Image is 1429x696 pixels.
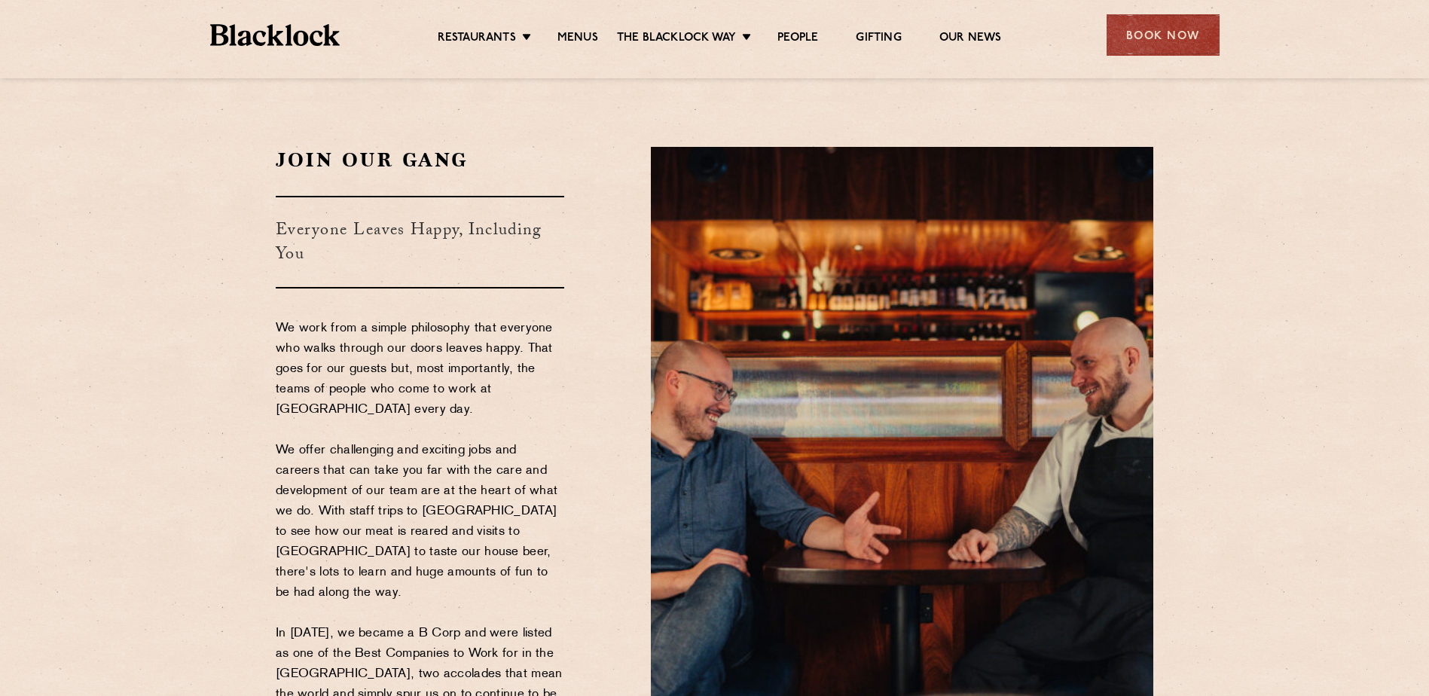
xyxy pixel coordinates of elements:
[856,31,901,47] a: Gifting
[276,147,564,173] h2: Join Our Gang
[438,31,516,47] a: Restaurants
[557,31,598,47] a: Menus
[939,31,1002,47] a: Our News
[617,31,736,47] a: The Blacklock Way
[210,24,340,46] img: BL_Textured_Logo-footer-cropped.svg
[777,31,818,47] a: People
[276,196,564,288] h3: Everyone Leaves Happy, Including You
[1107,14,1220,56] div: Book Now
